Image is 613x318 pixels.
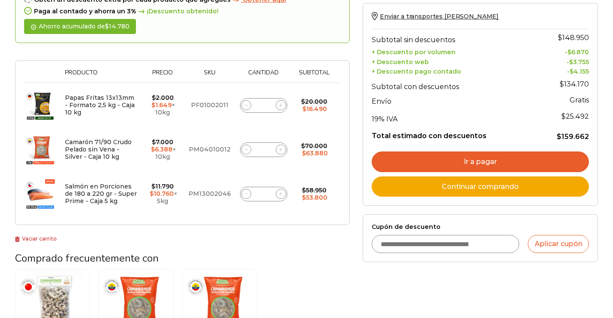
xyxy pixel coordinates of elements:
[372,76,536,93] th: Subtotal con descuentos
[292,69,336,83] th: Subtotal
[151,101,172,109] bdi: 1.649
[141,127,184,172] td: × 10kg
[152,138,173,146] bdi: 7.000
[302,105,306,113] span: $
[65,138,132,161] a: Camarón 71/90 Crudo Pelado sin Vena - Silver - Caja 10 kg
[372,223,589,231] label: Cupón de descuento
[557,133,589,141] bdi: 159.662
[380,12,499,20] span: Enviar a transportes [PERSON_NAME]
[105,22,129,30] bdi: 14.780
[569,58,589,66] bdi: 3.755
[302,186,306,194] span: $
[558,34,589,42] bdi: 148.950
[372,176,589,197] a: Continuar comprando
[528,235,589,253] button: Aplicar cupón
[184,83,235,128] td: PF01002011
[372,108,536,125] th: 19% IVA
[567,48,571,56] span: $
[372,151,589,172] a: Ir a pagar
[302,194,327,201] bdi: 53.800
[258,188,270,200] input: Product quantity
[141,172,184,216] td: × 5kg
[372,56,536,66] th: + Descuento web
[372,46,536,56] th: + Descuento por volumen
[302,149,328,157] bdi: 63.880
[15,251,159,265] span: Comprado frecuentemente con
[151,145,155,153] span: $
[150,190,154,198] span: $
[536,46,589,56] td: -
[372,66,536,76] th: + Descuento pago contado
[151,145,173,153] bdi: 6.388
[372,12,499,20] a: Enviar a transportes [PERSON_NAME]
[372,93,536,108] th: Envío
[151,182,174,190] bdi: 11.790
[302,149,306,157] span: $
[570,68,589,75] bdi: 4.155
[15,235,57,242] a: Vaciar carrito
[560,80,564,88] span: $
[24,8,341,15] div: Paga al contado y ahorra un 3%
[561,112,589,120] span: 25.492
[570,68,573,75] span: $
[301,98,327,105] bdi: 20.000
[152,138,156,146] span: $
[372,29,536,46] th: Subtotal sin descuentos
[569,58,573,66] span: $
[567,48,589,56] bdi: 6.870
[184,69,235,83] th: Sku
[105,22,109,30] span: $
[302,186,327,194] bdi: 58.950
[302,194,306,201] span: $
[536,56,589,66] td: -
[258,99,270,111] input: Product quantity
[258,144,270,156] input: Product quantity
[558,34,562,42] span: $
[235,69,292,83] th: Cantidad
[301,142,305,150] span: $
[24,19,136,34] div: Ahorro acumulado de
[570,96,589,104] strong: Gratis
[536,66,589,76] td: -
[302,105,327,113] bdi: 16.490
[301,142,327,150] bdi: 70.000
[61,69,142,83] th: Producto
[151,101,155,109] span: $
[150,190,174,198] bdi: 10.760
[152,94,174,102] bdi: 2.000
[141,69,184,83] th: Precio
[65,182,137,205] a: Salmón en Porciones de 180 a 220 gr - Super Prime - Caja 5 kg
[151,182,155,190] span: $
[136,8,219,15] span: ¡Descuento obtenido!
[184,172,235,216] td: PM13002046
[557,133,561,141] span: $
[561,112,566,120] span: $
[184,127,235,172] td: PM04010012
[65,94,135,116] a: Papas Fritas 13x13mm - Formato 2,5 kg - Caja 10 kg
[301,98,305,105] span: $
[141,83,184,128] td: × 10kg
[152,94,156,102] span: $
[372,125,536,141] th: Total estimado con descuentos
[560,80,589,88] bdi: 134.170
